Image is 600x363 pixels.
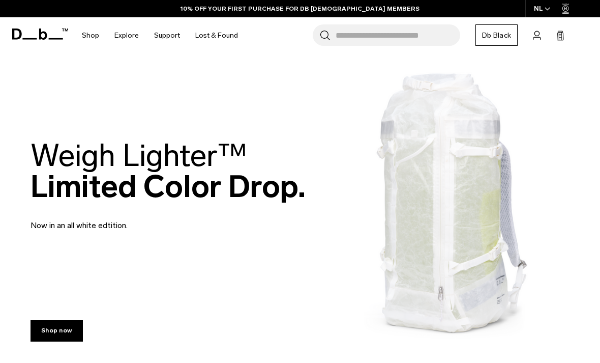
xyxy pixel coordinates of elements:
a: Db Black [475,24,518,46]
a: Lost & Found [195,17,238,53]
a: Shop now [31,320,83,342]
a: 10% OFF YOUR FIRST PURCHASE FOR DB [DEMOGRAPHIC_DATA] MEMBERS [181,4,419,13]
h2: Limited Color Drop. [31,140,306,202]
a: Shop [82,17,99,53]
a: Explore [114,17,139,53]
span: Weigh Lighter™ [31,137,247,174]
p: Now in an all white edtition. [31,207,275,232]
nav: Main Navigation [74,17,246,53]
a: Support [154,17,180,53]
